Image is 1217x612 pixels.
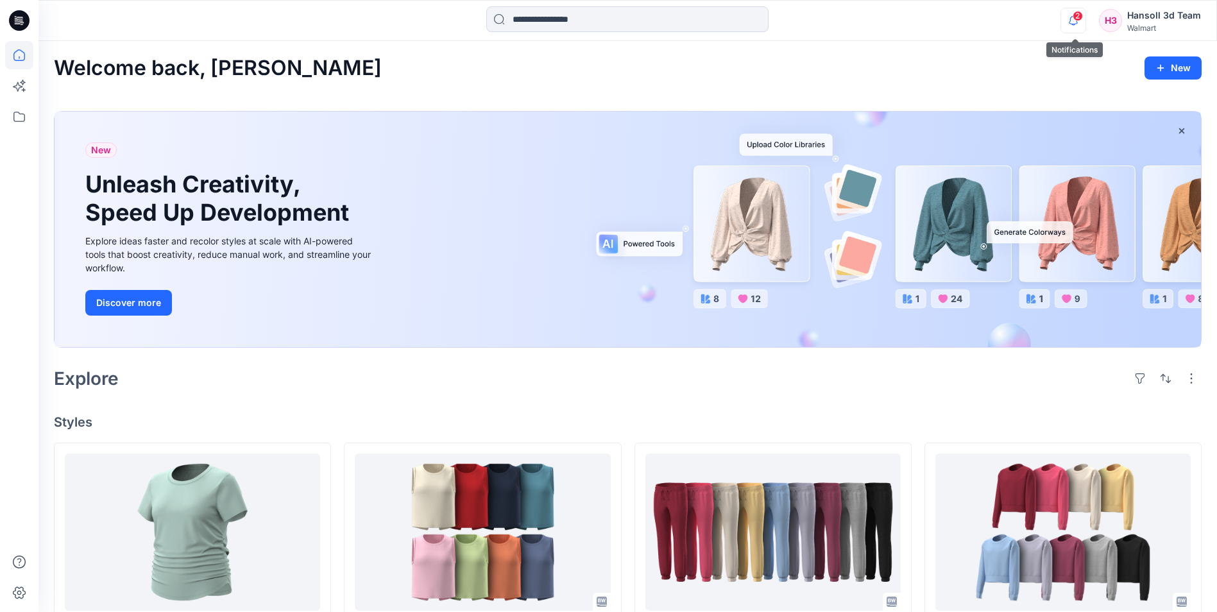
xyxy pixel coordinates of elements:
[85,290,374,316] a: Discover more
[645,454,901,611] a: TBA_ AW CORE FLEECE BOTTOM
[935,454,1191,611] a: TBA_ AW CORE FLEECE TOP
[1099,9,1122,32] div: H3
[65,454,320,611] a: HQ021665_AW CINCHED TEE_PLUS
[85,290,172,316] button: Discover more
[1073,11,1083,21] span: 2
[1127,23,1201,33] div: Walmart
[1127,8,1201,23] div: Hansoll 3d Team
[85,171,355,226] h1: Unleash Creativity, Speed Up Development
[54,56,382,80] h2: Welcome back, [PERSON_NAME]
[54,414,1202,430] h4: Styles
[1145,56,1202,80] button: New
[85,234,374,275] div: Explore ideas faster and recolor styles at scale with AI-powered tools that boost creativity, red...
[355,454,610,611] a: TBA WA TULIP TANK
[91,142,111,158] span: New
[54,368,119,389] h2: Explore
